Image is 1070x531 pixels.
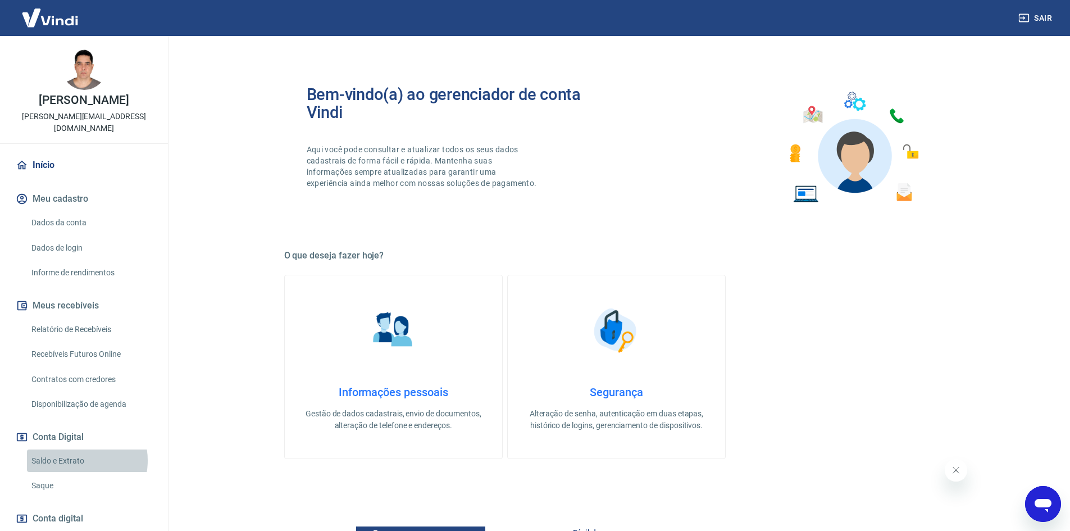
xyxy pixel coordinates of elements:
[9,111,159,134] p: [PERSON_NAME][EMAIL_ADDRESS][DOMAIN_NAME]
[284,250,949,261] h5: O que deseja fazer hoje?
[588,302,644,358] img: Segurança
[307,144,539,189] p: Aqui você pode consultar e atualizar todos os seus dados cadastrais de forma fácil e rápida. Mant...
[27,393,154,416] a: Disponibilização de agenda
[13,293,154,318] button: Meus recebíveis
[284,275,503,459] a: Informações pessoaisInformações pessoaisGestão de dados cadastrais, envio de documentos, alteraçã...
[27,450,154,473] a: Saldo e Extrato
[39,94,129,106] p: [PERSON_NAME]
[780,85,927,210] img: Imagem de um avatar masculino com diversos icones exemplificando as funcionalidades do gerenciado...
[13,1,86,35] img: Vindi
[27,211,154,234] a: Dados da conta
[13,153,154,178] a: Início
[27,261,154,284] a: Informe de rendimentos
[1016,8,1057,29] button: Sair
[27,474,154,497] a: Saque
[526,385,707,399] h4: Segurança
[33,511,83,527] span: Conta digital
[507,275,726,459] a: SegurançaSegurançaAlteração de senha, autenticação em duas etapas, histórico de logins, gerenciam...
[27,237,154,260] a: Dados de login
[1025,486,1061,522] iframe: Botão para abrir a janela de mensagens
[13,506,154,531] a: Conta digital
[7,8,94,17] span: Olá! Precisa de ajuda?
[945,459,967,482] iframe: Fechar mensagem
[27,343,154,366] a: Recebíveis Futuros Online
[303,385,484,399] h4: Informações pessoais
[13,425,154,450] button: Conta Digital
[303,408,484,432] p: Gestão de dados cadastrais, envio de documentos, alteração de telefone e endereços.
[526,408,707,432] p: Alteração de senha, autenticação em duas etapas, histórico de logins, gerenciamento de dispositivos.
[27,318,154,341] a: Relatório de Recebíveis
[62,45,107,90] img: 194992a8-72e1-498e-8b94-b38491b89d0c.jpeg
[365,302,421,358] img: Informações pessoais
[307,85,617,121] h2: Bem-vindo(a) ao gerenciador de conta Vindi
[27,368,154,391] a: Contratos com credores
[13,187,154,211] button: Meu cadastro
